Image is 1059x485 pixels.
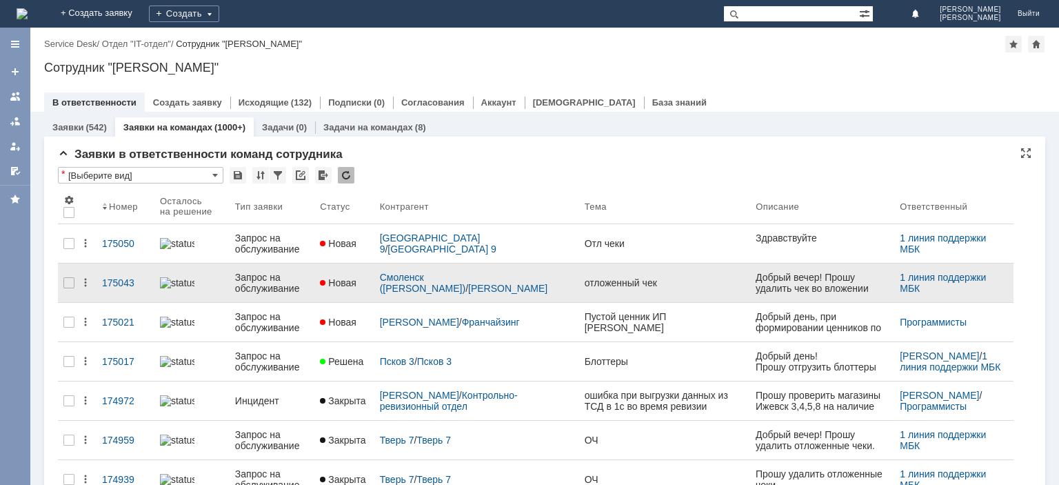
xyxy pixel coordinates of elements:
[102,39,176,49] div: /
[4,86,26,108] a: Заявки на командах
[380,390,518,412] a: Контрольно-ревизионный отдел
[154,230,230,257] a: statusbar-100 (1).png
[387,244,496,255] a: [GEOGRAPHIC_DATA] 9
[235,350,309,373] div: Запрос на обслуживание
[579,348,751,375] a: Блоттеры
[417,356,452,367] a: Псков 3
[80,277,91,288] div: Действия
[97,230,154,257] a: 175050
[585,277,745,288] div: отложенный чек
[230,303,314,342] a: Запрос на обслуживание
[230,189,314,224] th: Тип заявки
[296,122,307,132] div: (0)
[235,395,309,406] div: Инцидент
[380,232,483,255] a: [GEOGRAPHIC_DATA] 9
[154,308,230,336] a: statusbar-100 (1).png
[102,317,149,328] div: 175021
[44,39,97,49] a: Service Desk
[153,97,222,108] a: Создать заявку
[1020,148,1031,159] div: На всю страницу
[380,317,574,328] div: /
[314,269,374,297] a: Новая
[235,272,309,294] div: Запрос на обслуживание
[230,387,314,415] a: Инцидент
[102,356,149,367] div: 175017
[579,230,751,257] a: Отл чеки
[176,39,302,49] div: Сотрудник "[PERSON_NAME]"
[230,167,246,184] div: Сохранить вид
[4,110,26,132] a: Заявки в моей ответственности
[4,135,26,157] a: Мои заявки
[900,350,1008,373] div: /
[17,8,28,19] a: Перейти на домашнюю страницу
[585,238,745,249] div: Отл чеки
[149,6,219,22] div: Создать
[160,238,194,249] img: statusbar-100 (1).png
[80,474,91,485] div: Действия
[4,160,26,182] a: Мои согласования
[416,435,451,446] a: Тверь 7
[235,429,309,451] div: Запрос на обслуживание
[900,272,989,294] a: 1 линия поддержки МБК
[1028,36,1045,52] div: Сделать домашней страницей
[61,22,101,33] span: от 06.10
[756,201,800,212] div: Описание
[940,6,1001,14] span: [PERSON_NAME]
[97,348,154,375] a: 175017
[652,97,707,108] a: База знаний
[585,201,607,212] div: Тема
[900,201,967,212] div: Ответственный
[320,474,365,485] span: Закрыта
[585,390,745,412] div: ошибка при выгрузки данных из ТСД в 1с во время ревизии
[4,61,26,83] a: Создать заявку
[252,167,269,184] div: Сортировка...
[80,356,91,367] div: Действия
[380,390,574,412] div: /
[585,356,745,367] div: Блоттеры
[940,14,1001,22] span: [PERSON_NAME]
[270,167,286,184] div: Фильтрация...
[380,435,414,446] a: Тверь 7
[154,269,230,297] a: statusbar-100 (1).png
[160,435,194,446] img: statusbar-100 (1).png
[314,348,374,375] a: Решена
[380,356,574,367] div: /
[154,189,230,224] th: Осталось на решение
[314,308,374,336] a: Новая
[380,272,574,294] div: /
[44,39,102,49] div: /
[380,317,459,328] a: [PERSON_NAME]
[102,395,149,406] div: 174972
[85,122,106,132] div: (542)
[230,264,314,302] a: Запрос на обслуживание
[230,342,314,381] a: Запрос на обслуживание
[328,97,372,108] a: Подписки
[160,395,194,406] img: statusbar-100 (1).png
[374,189,579,224] th: Контрагент
[323,122,413,132] a: Задачи на командах
[230,224,314,263] a: Запрос на обслуживание
[262,122,294,132] a: Задачи
[160,317,194,328] img: statusbar-100 (1).png
[579,189,751,224] th: Тема
[579,269,751,297] a: отложенный чек
[462,317,520,328] a: Франчайзинг
[314,426,374,454] a: Закрыта
[97,387,154,415] a: 174972
[900,390,979,401] a: [PERSON_NAME]
[374,97,385,108] div: (0)
[900,232,989,255] a: 1 линия поддержки МБК
[291,97,312,108] div: (132)
[102,474,149,485] div: 174939
[1005,36,1022,52] div: Добавить в избранное
[154,387,230,415] a: statusbar-100 (1).png
[401,97,465,108] a: Согласования
[380,390,459,401] a: [PERSON_NAME]
[320,317,356,328] span: Новая
[123,122,212,132] a: Заявки на командах
[63,195,74,206] span: Настройки
[315,167,332,184] div: Экспорт списка
[579,382,751,420] a: ошибка при выгрузки данных из ТСД в 1с во время ревизии
[239,97,289,108] a: Исходящие
[80,395,91,406] div: Действия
